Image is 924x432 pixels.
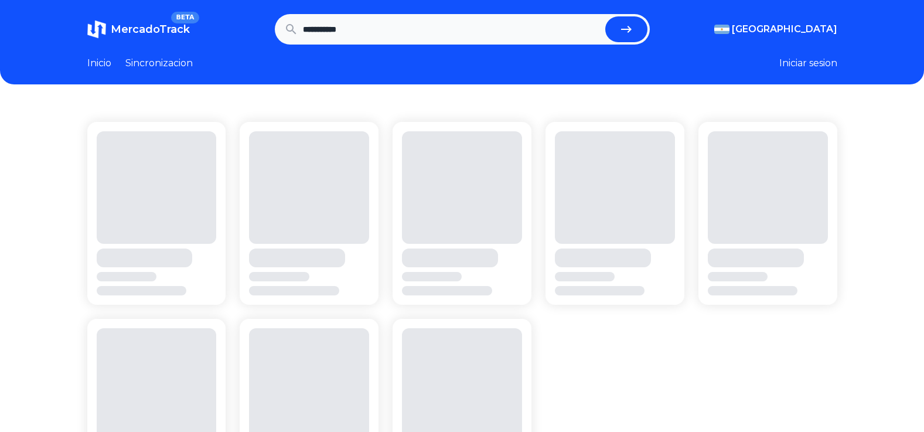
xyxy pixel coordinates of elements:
[171,12,199,23] span: BETA
[779,56,837,70] button: Iniciar sesion
[125,56,193,70] a: Sincronizacion
[714,25,729,34] img: Argentina
[87,20,106,39] img: MercadoTrack
[87,20,190,39] a: MercadoTrackBETA
[111,23,190,36] span: MercadoTrack
[714,22,837,36] button: [GEOGRAPHIC_DATA]
[732,22,837,36] span: [GEOGRAPHIC_DATA]
[87,56,111,70] a: Inicio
